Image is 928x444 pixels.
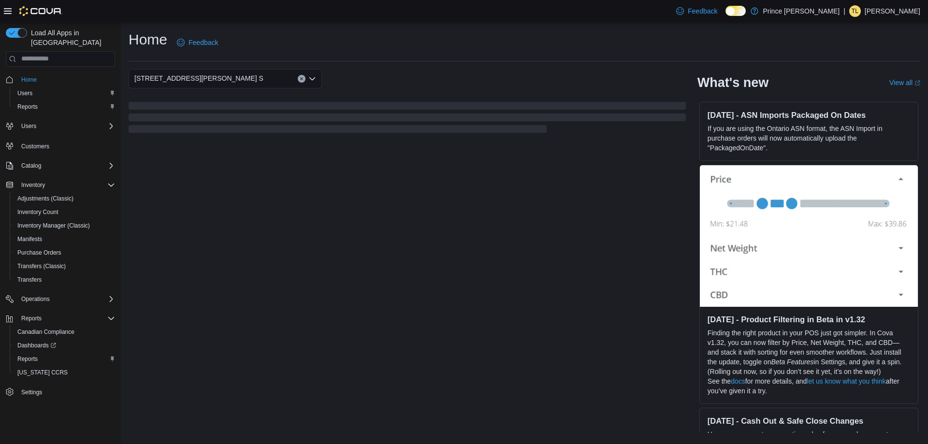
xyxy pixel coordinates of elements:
p: See the for more details, and after you’ve given it a try. [708,376,910,396]
a: [US_STATE] CCRS [14,367,72,378]
span: Transfers [14,274,115,286]
button: Home [2,72,119,86]
button: Inventory [2,178,119,192]
button: Inventory [17,179,49,191]
button: Transfers (Classic) [10,259,119,273]
a: Transfers [14,274,45,286]
span: Home [21,76,37,84]
span: Reports [17,355,38,363]
a: Users [14,87,36,99]
span: Load All Apps in [GEOGRAPHIC_DATA] [27,28,115,47]
h1: Home [129,30,167,49]
span: Inventory Count [14,206,115,218]
span: Customers [17,140,115,152]
div: Taylor Larcombe [849,5,861,17]
a: docs [731,377,745,385]
p: [PERSON_NAME] [865,5,920,17]
button: Manifests [10,232,119,246]
img: Cova [19,6,62,16]
a: let us know what you think [807,377,885,385]
span: Settings [21,388,42,396]
em: Beta Features [771,358,813,366]
span: Users [17,89,32,97]
button: Users [17,120,40,132]
span: Purchase Orders [14,247,115,258]
p: If you are using the Ontario ASN format, the ASN Import in purchase orders will now automatically... [708,124,910,153]
a: Inventory Count [14,206,62,218]
button: Users [10,86,119,100]
a: Transfers (Classic) [14,260,70,272]
button: Purchase Orders [10,246,119,259]
button: Transfers [10,273,119,286]
span: [US_STATE] CCRS [17,369,68,376]
span: [STREET_ADDRESS][PERSON_NAME] S [134,72,263,84]
span: Reports [17,103,38,111]
span: Canadian Compliance [17,328,74,336]
button: Inventory Count [10,205,119,219]
span: Feedback [688,6,717,16]
a: Feedback [173,33,222,52]
a: Dashboards [10,339,119,352]
a: Manifests [14,233,46,245]
span: Canadian Compliance [14,326,115,338]
span: Dashboards [14,340,115,351]
button: Clear input [298,75,305,83]
span: Purchase Orders [17,249,61,257]
h3: [DATE] - Cash Out & Safe Close Changes [708,416,910,426]
button: Reports [10,352,119,366]
button: [US_STATE] CCRS [10,366,119,379]
span: Users [21,122,36,130]
span: Catalog [17,160,115,172]
a: Reports [14,353,42,365]
a: Inventory Manager (Classic) [14,220,94,231]
button: Canadian Compliance [10,325,119,339]
button: Reports [2,312,119,325]
span: Home [17,73,115,86]
span: Reports [14,101,115,113]
span: Inventory [21,181,45,189]
span: Dashboards [17,342,56,349]
p: Finding the right product in your POS just got simpler. In Cova v1.32, you can now filter by Pric... [708,328,910,376]
span: Settings [17,386,115,398]
span: Users [17,120,115,132]
h3: [DATE] - ASN Imports Packaged On Dates [708,110,910,120]
button: Users [2,119,119,133]
a: Customers [17,141,53,152]
a: Purchase Orders [14,247,65,258]
span: Reports [21,315,42,322]
svg: External link [914,80,920,86]
span: Inventory [17,179,115,191]
span: Loading [129,104,686,135]
a: Home [17,74,41,86]
span: Manifests [17,235,42,243]
span: Reports [14,353,115,365]
span: Transfers [17,276,42,284]
a: Settings [17,387,46,398]
a: Reports [14,101,42,113]
span: Customers [21,143,49,150]
span: Reports [17,313,115,324]
h2: What's new [697,75,768,90]
span: Feedback [188,38,218,47]
a: View allExternal link [889,79,920,86]
span: Inventory Count [17,208,58,216]
span: Catalog [21,162,41,170]
nav: Complex example [6,69,115,424]
p: | [843,5,845,17]
span: Operations [21,295,50,303]
button: Catalog [2,159,119,172]
span: Transfers (Classic) [14,260,115,272]
button: Settings [2,385,119,399]
span: Manifests [14,233,115,245]
button: Reports [10,100,119,114]
p: Prince [PERSON_NAME] [763,5,840,17]
a: Feedback [672,1,721,21]
button: Reports [17,313,45,324]
a: Dashboards [14,340,60,351]
button: Operations [17,293,54,305]
span: Inventory Manager (Classic) [14,220,115,231]
a: Canadian Compliance [14,326,78,338]
span: Washington CCRS [14,367,115,378]
button: Inventory Manager (Classic) [10,219,119,232]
